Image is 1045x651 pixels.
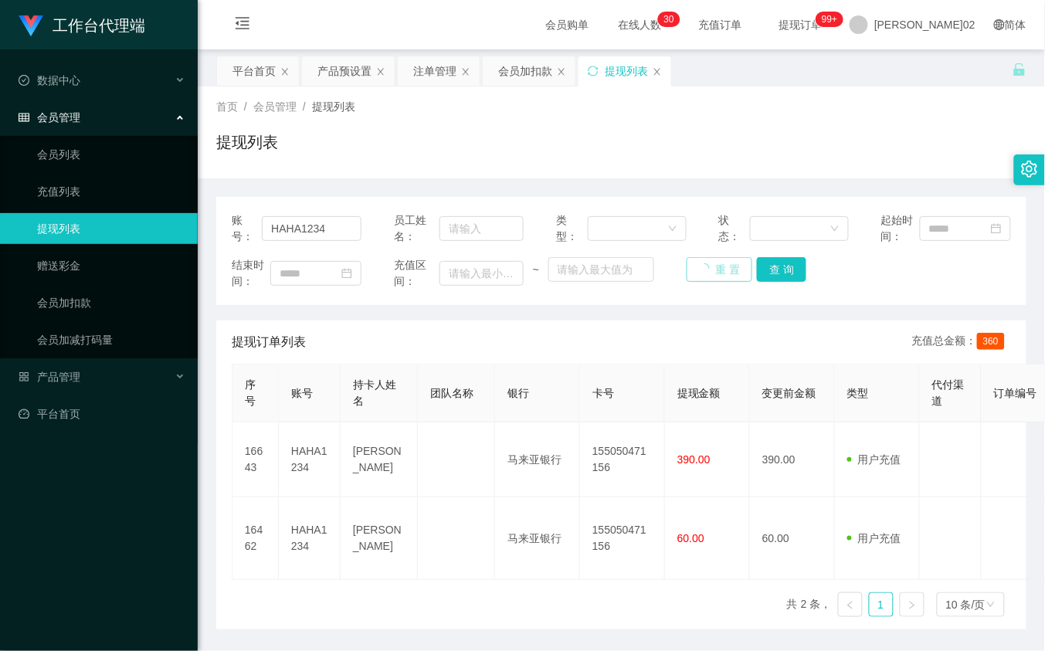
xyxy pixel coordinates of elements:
li: 下一页 [900,592,925,617]
i: 图标： 同步 [588,66,599,76]
span: 结束时间： [232,257,270,290]
span: / [303,100,306,113]
span: 类型 [847,387,869,399]
td: 16462 [232,497,279,580]
div: 平台首页 [232,56,276,86]
i: 图标： 向下 [668,224,677,235]
i: 图标： 解锁 [1013,63,1026,76]
font: 充值总金额： [912,334,977,347]
i: 图标： 日历 [991,223,1002,234]
td: 390.00 [750,422,835,497]
span: 团队名称 [430,387,473,399]
i: 图标： 关闭 [653,67,662,76]
a: 会员列表 [37,139,185,170]
td: 马来亚银行 [495,422,580,497]
input: 请输入 [262,216,361,241]
h1: 提现列表 [216,131,278,154]
span: 订单编号 [994,387,1037,399]
span: 提现列表 [312,100,355,113]
i: 图标：左 [846,601,855,610]
div: 提现列表 [605,56,648,86]
td: HAHA1234 [279,422,341,497]
span: 会员管理 [253,100,297,113]
a: 图标： 仪表板平台首页 [19,398,185,429]
li: 上一页 [838,592,863,617]
font: 数据中心 [37,74,80,86]
span: 起始时间： [881,212,920,245]
span: 卡号 [592,387,614,399]
li: 共 2 条， [787,592,832,617]
span: 提现订单列表 [232,333,306,351]
a: 1 [870,593,893,616]
td: [PERSON_NAME] [341,497,418,580]
sup: 947 [816,12,843,27]
i: 图标： 右 [908,601,917,610]
span: 360 [977,333,1005,350]
i: 图标： 关闭 [461,67,470,76]
i: 图标： AppStore-O [19,371,29,382]
i: 图标： 日历 [341,268,352,279]
p: 3 [664,12,670,27]
a: 提现列表 [37,213,185,244]
a: 会员加减打码量 [37,324,185,355]
span: 账号 [291,387,313,399]
span: 银行 [507,387,529,399]
i: 图标： 设置 [1021,161,1038,178]
span: 员工姓名： [394,212,439,245]
img: logo.9652507e.png [19,15,43,37]
input: 请输入最小值为 [439,261,524,286]
input: 请输入 [439,216,524,241]
i: 图标： 向下 [986,600,996,611]
font: 充值订单 [698,19,741,31]
a: 工作台代理端 [19,19,145,31]
div: 会员加扣款 [498,56,552,86]
font: 用户充值 [858,453,901,466]
font: 简体 [1005,19,1026,31]
div: 产品预设置 [317,56,372,86]
input: 请输入最大值为 [548,257,654,282]
td: 马来亚银行 [495,497,580,580]
td: [PERSON_NAME] [341,422,418,497]
i: 图标： global [994,19,1005,30]
td: 155050471156 [580,422,665,497]
span: 提现金额 [677,387,721,399]
i: 图标： menu-fold [216,1,269,50]
span: 首页 [216,100,238,113]
h1: 工作台代理端 [53,1,145,50]
i: 图标： 关闭 [376,67,385,76]
span: ~ [524,262,548,278]
font: 在线人数 [618,19,661,31]
font: 用户充值 [858,532,901,544]
span: 类型： [556,212,588,245]
i: 图标： 关闭 [557,67,566,76]
i: 图标： check-circle-o [19,75,29,86]
td: HAHA1234 [279,497,341,580]
span: 60.00 [677,532,704,544]
td: 155050471156 [580,497,665,580]
a: 赠送彩金 [37,250,185,281]
sup: 30 [658,12,680,27]
span: 状态： [719,212,751,245]
font: 提现订单 [779,19,822,31]
div: 注单管理 [413,56,456,86]
i: 图标： table [19,112,29,123]
span: 390.00 [677,453,711,466]
font: 会员管理 [37,111,80,124]
i: 图标： 向下 [830,224,840,235]
span: 序号 [245,378,256,407]
span: 代付渠道 [932,378,965,407]
span: 变更前金额 [762,387,816,399]
td: 16643 [232,422,279,497]
a: 会员加扣款 [37,287,185,318]
td: 60.00 [750,497,835,580]
p: 0 [669,12,674,27]
li: 1 [869,592,894,617]
font: 产品管理 [37,371,80,383]
span: 账号： [232,212,262,245]
div: 10 条/页 [946,593,986,616]
button: 查 询 [757,257,806,282]
span: 充值区间： [394,257,439,290]
span: 持卡人姓名 [353,378,396,407]
span: / [244,100,247,113]
i: 图标： 关闭 [280,67,290,76]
